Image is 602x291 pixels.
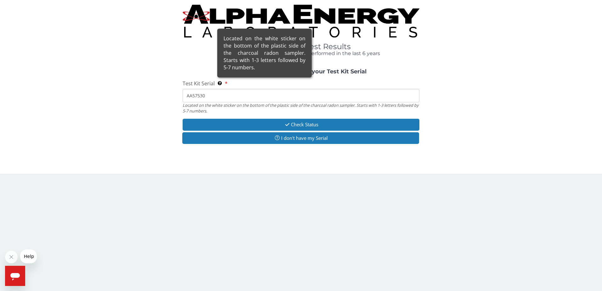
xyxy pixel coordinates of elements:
[183,102,420,114] div: Located on the white sticker on the bottom of the plastic side of the charcoal radon sampler. Sta...
[183,51,420,56] h4: Results are only available for tests performed in the last 6 years
[20,249,37,263] iframe: Message from company
[182,132,419,144] button: I don't have my Serial
[183,43,420,51] h1: Radon & Mold Test Results
[217,29,312,77] div: Located on the white sticker on the bottom of the plastic side of the charcoal radon sampler. Sta...
[183,119,420,130] button: Check Status
[183,80,215,87] span: Test Kit Serial
[5,251,18,263] iframe: Close message
[183,5,420,37] img: TightCrop.jpg
[5,266,25,286] iframe: Button to launch messaging window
